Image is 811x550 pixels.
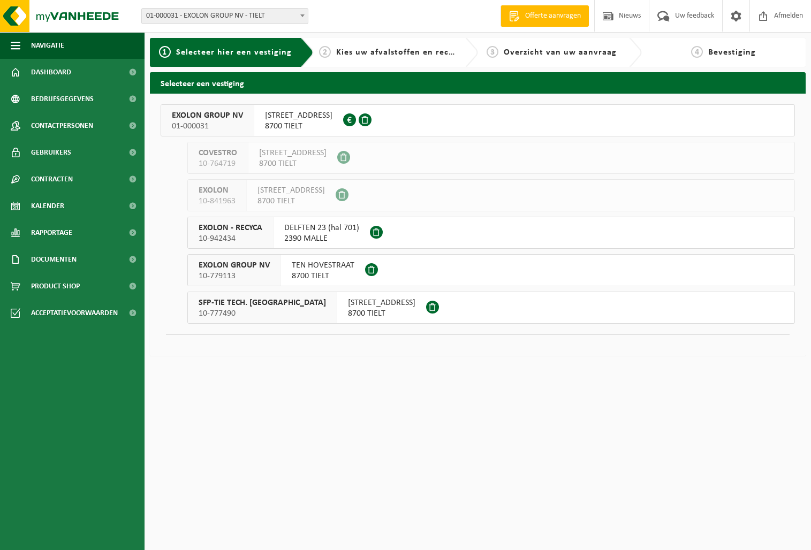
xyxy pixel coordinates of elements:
span: DELFTEN 23 (hal 701) [284,223,359,233]
a: Offerte aanvragen [501,5,589,27]
span: 01-000031 - EXOLON GROUP NV - TIELT [142,9,308,24]
span: Acceptatievoorwaarden [31,300,118,326]
span: 10-777490 [199,308,326,319]
span: Navigatie [31,32,64,59]
span: Kies uw afvalstoffen en recipiënten [336,48,483,57]
span: Contracten [31,166,73,193]
span: Documenten [31,246,77,273]
span: [STREET_ADDRESS] [257,185,325,196]
span: Contactpersonen [31,112,93,139]
span: 1 [159,46,171,58]
span: [STREET_ADDRESS] [259,148,327,158]
span: TEN HOVESTRAAT [292,260,354,271]
span: Gebruikers [31,139,71,166]
span: 8700 TIELT [259,158,327,169]
span: [STREET_ADDRESS] [348,297,415,308]
span: EXOLON - RECYCA [199,223,262,233]
span: EXOLON GROUP NV [172,110,243,121]
span: 8700 TIELT [348,308,415,319]
span: 10-764719 [199,158,237,169]
span: 8700 TIELT [292,271,354,281]
span: Bevestiging [708,48,756,57]
span: 4 [691,46,703,58]
span: Overzicht van uw aanvraag [504,48,617,57]
span: 10-841963 [199,196,236,207]
button: SFP-TIE TECH. [GEOGRAPHIC_DATA] 10-777490 [STREET_ADDRESS]8700 TIELT [187,292,795,324]
span: 10-942434 [199,233,262,244]
span: 10-779113 [199,271,270,281]
span: Offerte aanvragen [522,11,583,21]
span: 01-000031 [172,121,243,132]
span: Dashboard [31,59,71,86]
span: 3 [487,46,498,58]
span: [STREET_ADDRESS] [265,110,332,121]
span: Rapportage [31,219,72,246]
span: 2390 MALLE [284,233,359,244]
h2: Selecteer een vestiging [150,72,806,93]
span: 2 [319,46,331,58]
span: 8700 TIELT [257,196,325,207]
span: 8700 TIELT [265,121,332,132]
span: EXOLON [199,185,236,196]
span: Bedrijfsgegevens [31,86,94,112]
span: SFP-TIE TECH. [GEOGRAPHIC_DATA] [199,297,326,308]
span: 01-000031 - EXOLON GROUP NV - TIELT [141,8,308,24]
button: EXOLON - RECYCA 10-942434 DELFTEN 23 (hal 701)2390 MALLE [187,217,795,249]
span: Selecteer hier een vestiging [176,48,292,57]
span: COVESTRO [199,148,237,158]
span: Kalender [31,193,64,219]
button: EXOLON GROUP NV 10-779113 TEN HOVESTRAAT8700 TIELT [187,254,795,286]
span: EXOLON GROUP NV [199,260,270,271]
button: EXOLON GROUP NV 01-000031 [STREET_ADDRESS]8700 TIELT [161,104,795,136]
span: Product Shop [31,273,80,300]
